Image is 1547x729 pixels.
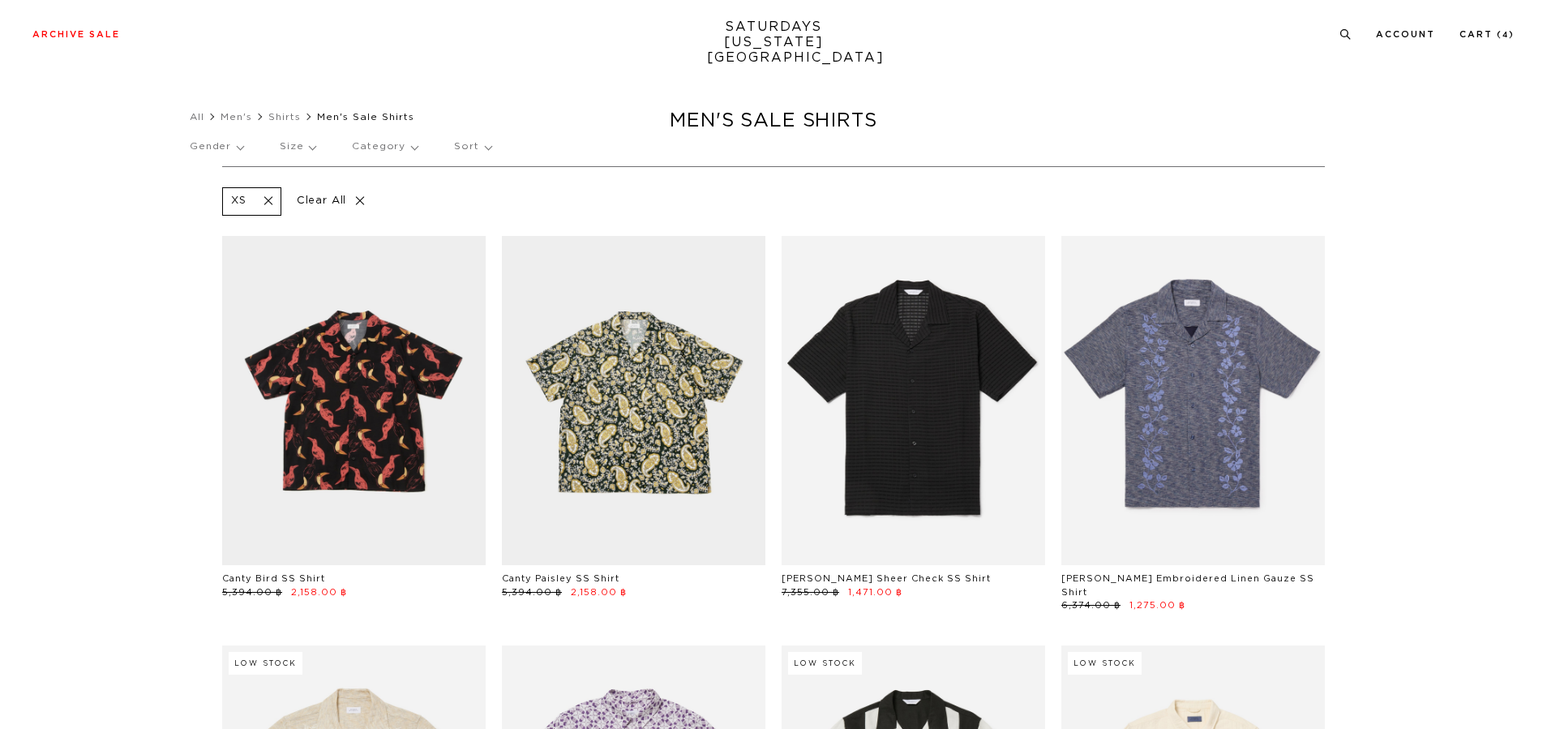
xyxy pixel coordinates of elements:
a: Canty Bird SS Shirt [222,574,325,583]
p: XS [231,195,246,208]
span: 1,471.00 ฿ [848,588,902,597]
a: [PERSON_NAME] Embroidered Linen Gauze SS Shirt [1061,574,1314,597]
span: Men's Sale Shirts [317,112,414,122]
p: Sort [454,128,491,165]
span: 6,374.00 ฿ [1061,601,1121,610]
a: Canty Paisley SS Shirt [502,574,619,583]
a: Men's [221,112,252,122]
p: Category [352,128,418,165]
span: 1,275.00 ฿ [1129,601,1185,610]
div: Low Stock [229,652,302,675]
a: SATURDAYS[US_STATE][GEOGRAPHIC_DATA] [707,19,841,66]
a: [PERSON_NAME] Sheer Check SS Shirt [782,574,991,583]
span: 5,394.00 ฿ [222,588,282,597]
div: Low Stock [788,652,862,675]
p: Size [280,128,315,165]
p: Clear All [289,187,373,216]
span: 2,158.00 ฿ [291,588,347,597]
a: Cart (4) [1459,30,1515,39]
a: Archive Sale [32,30,120,39]
a: Shirts [268,112,301,122]
p: Gender [190,128,243,165]
span: 5,394.00 ฿ [502,588,562,597]
span: 2,158.00 ฿ [571,588,627,597]
a: All [190,112,204,122]
small: 4 [1502,32,1509,39]
div: Low Stock [1068,652,1142,675]
a: Account [1376,30,1435,39]
span: 7,355.00 ฿ [782,588,839,597]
